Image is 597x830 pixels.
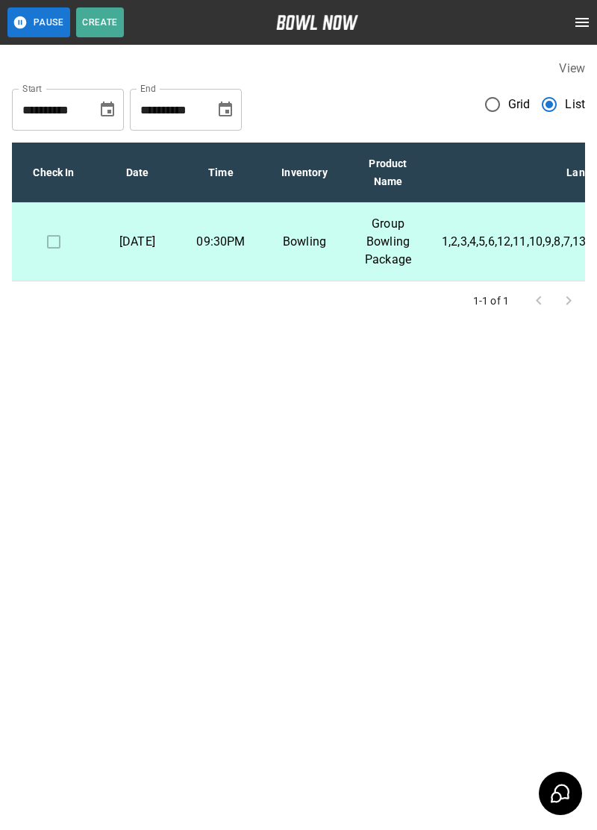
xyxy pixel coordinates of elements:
[559,61,585,75] label: View
[107,233,167,251] p: [DATE]
[473,293,509,308] p: 1-1 of 1
[191,233,251,251] p: 09:30PM
[275,233,334,251] p: Bowling
[7,7,70,37] button: Pause
[96,143,179,203] th: Date
[12,143,96,203] th: Check In
[508,96,531,113] span: Grid
[276,15,358,30] img: logo
[179,143,263,203] th: Time
[263,143,346,203] th: Inventory
[567,7,597,37] button: open drawer
[76,7,124,37] button: Create
[93,95,122,125] button: Choose date, selected date is Sep 14, 2025
[346,143,430,203] th: Product Name
[358,215,418,269] p: Group Bowling Package
[210,95,240,125] button: Choose date, selected date is Oct 14, 2025
[565,96,585,113] span: List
